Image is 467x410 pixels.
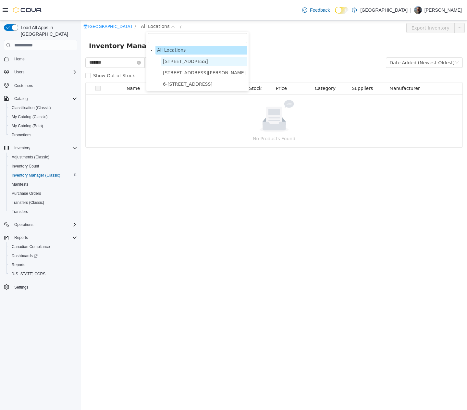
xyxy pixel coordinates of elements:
[13,7,42,13] img: Cova
[1,220,80,229] button: Operations
[12,155,49,160] span: Adjustments (Classic)
[373,2,384,13] button: icon: ellipsis
[325,2,374,13] button: Export Inventory
[374,40,378,45] i: icon: down
[9,131,34,139] a: Promotions
[80,59,166,68] span: 6-4715 Trans Canada Hwy
[12,209,28,214] span: Transfers
[76,27,104,32] span: All Locations
[12,132,31,138] span: Promotions
[12,144,77,152] span: Inventory
[12,55,77,63] span: Home
[12,115,374,122] p: No Products Found
[12,244,50,249] span: Canadian Compliance
[9,270,77,278] span: Washington CCRS
[12,55,27,63] a: Home
[82,61,131,66] span: 6-[STREET_ADDRESS]
[14,285,28,290] span: Settings
[6,207,80,216] button: Transfers
[1,143,80,153] button: Inventory
[9,113,77,121] span: My Catalog (Classic)
[6,121,80,130] button: My Catalog (Beta)
[300,4,332,17] a: Feedback
[9,190,77,197] span: Purchase Orders
[6,242,80,251] button: Canadian Compliance
[14,83,33,88] span: Customers
[9,180,77,188] span: Manifests
[45,65,59,70] span: Name
[12,221,36,229] button: Operations
[82,50,165,55] span: [STREET_ADDRESS][PERSON_NAME]
[12,82,36,90] a: Customers
[9,162,77,170] span: Inventory Count
[1,233,80,242] button: Reports
[6,251,80,260] a: Dashboards
[6,162,80,171] button: Inventory Count
[12,164,39,169] span: Inventory Count
[9,162,42,170] a: Inventory Count
[1,54,80,64] button: Home
[9,261,77,269] span: Reports
[9,171,63,179] a: Inventory Manager (Classic)
[12,283,31,291] a: Settings
[9,53,56,58] span: Show Out of Stock
[424,6,462,14] p: [PERSON_NAME]
[9,104,54,112] a: Classification (Classic)
[18,24,77,37] span: Load All Apps in [GEOGRAPHIC_DATA]
[6,112,80,121] button: My Catalog (Classic)
[9,190,44,197] a: Purchase Orders
[12,234,77,242] span: Reports
[1,282,80,292] button: Settings
[12,191,41,196] span: Purchase Orders
[54,4,55,8] span: /
[9,171,77,179] span: Inventory Manager (Classic)
[1,68,80,77] button: Users
[14,222,33,227] span: Operations
[67,13,166,23] input: filter select
[80,37,166,45] span: 103-855 Shawnigan Mill Bay Rd.
[410,6,412,14] p: |
[309,37,374,47] div: Date Added (Newest-Oldest)
[12,105,51,110] span: Classification (Classic)
[74,25,166,34] span: All Locations
[12,68,77,76] span: Users
[6,189,80,198] button: Purchase Orders
[9,104,77,112] span: Classification (Classic)
[12,234,31,242] button: Reports
[9,261,28,269] a: Reports
[2,4,6,8] i: icon: shop
[69,28,72,31] i: icon: caret-down
[6,180,80,189] button: Manifests
[9,131,77,139] span: Promotions
[2,4,51,8] a: icon: shop[GEOGRAPHIC_DATA]
[1,94,80,103] button: Catalog
[12,114,48,119] span: My Catalog (Classic)
[4,52,77,309] nav: Complex example
[9,199,77,206] span: Transfers (Classic)
[6,171,80,180] button: Inventory Manager (Classic)
[99,4,100,8] span: /
[14,145,30,151] span: Inventory
[12,95,77,103] span: Catalog
[12,144,33,152] button: Inventory
[80,48,166,57] span: 3541 Cobble Hill Rd
[9,122,77,130] span: My Catalog (Beta)
[14,69,24,75] span: Users
[82,38,127,43] span: [STREET_ADDRESS]
[335,7,349,14] input: Dark Mode
[9,252,40,260] a: Dashboards
[6,130,80,140] button: Promotions
[271,65,292,70] span: Suppliers
[414,6,422,14] div: Chris Clay
[12,283,77,291] span: Settings
[12,81,77,89] span: Customers
[195,65,206,70] span: Price
[162,65,180,70] span: In Stock
[12,173,60,178] span: Inventory Manager (Classic)
[1,81,80,90] button: Customers
[12,271,45,277] span: [US_STATE] CCRS
[6,153,80,162] button: Adjustments (Classic)
[9,252,77,260] span: Dashboards
[12,123,43,129] span: My Catalog (Beta)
